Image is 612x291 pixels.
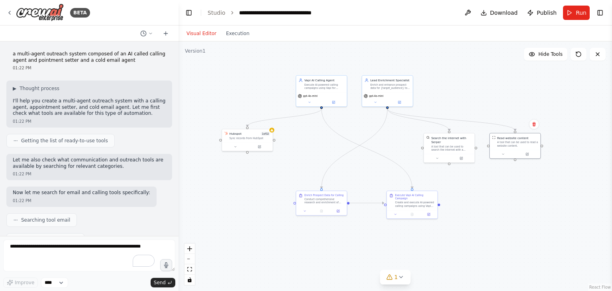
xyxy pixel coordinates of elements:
[313,208,330,213] button: No output available
[13,85,59,92] button: ▶Thought process
[16,4,64,22] img: Logo
[386,191,438,219] div: Execute Vapi AI Calling CampaignCreate and execute AI-powered calling campaigns using Vapi platfo...
[296,191,347,216] div: Enrich Prospect Data for CallingConduct comprehensive research and enrichment of prospects within...
[208,10,226,16] a: Studio
[490,9,518,17] span: Download
[15,279,34,286] span: Improve
[516,152,539,157] button: Open in side panel
[248,144,271,149] button: Open in side panel
[185,48,206,54] div: Version 1
[320,109,414,189] g: Edge from 0906748f-b999-4db8-953e-894686f33f47 to 6abfd6c8-f5ed-4c53-8b9a-2130555bb027
[21,217,70,223] span: Searching tool email
[524,48,567,61] button: Hide Tools
[304,198,344,204] div: Conduct comprehensive research and enrichment of prospects within {target_audience} for {company_...
[449,156,473,161] button: Open in side panel
[303,94,318,98] span: gpt-4o-mini
[589,285,611,289] a: React Flow attribution
[221,29,254,38] button: Execution
[21,138,108,144] span: Getting the list of ready-to-use tools
[380,270,411,285] button: 1
[538,51,563,57] span: Hide Tools
[497,136,529,140] div: Read website content
[229,132,241,136] div: Hubspot
[13,98,166,117] p: I'll help you create a multi-agent outreach system with a calling agent, appointment setter, and ...
[395,201,435,208] div: Create and execute AI-powered calling campaigns using Vapi platform for {target_audience} represe...
[13,65,166,71] div: 01:22 PM
[184,244,195,285] div: React Flow controls
[362,75,413,107] div: Lead Enrichment SpecialistEnrich and enhance prospect data for {target_audience} to support {comp...
[70,8,90,18] div: BETA
[395,194,435,201] div: Execute Vapi AI Calling Campaign
[3,277,38,288] button: Improve
[563,6,590,20] button: Run
[151,278,175,287] button: Send
[159,29,172,38] button: Start a new chat
[245,109,324,127] g: Edge from 0906748f-b999-4db8-953e-894686f33f47 to f540dcd3-2341-4d0c-a915-1b1c2b5ff898
[537,9,557,17] span: Publish
[184,254,195,264] button: zoom out
[3,240,175,271] textarea: To enrich screen reader interactions, please activate Accessibility in Grammarly extension settings
[184,264,195,275] button: fit view
[13,157,166,169] p: Let me also check what communication and outreach tools are available by searching for relevant c...
[184,244,195,254] button: zoom in
[431,145,472,152] div: A tool that can be used to search the internet with a search_query. Supports different search typ...
[431,136,472,144] div: Search the internet with Serper
[424,133,475,163] div: SerperDevToolSearch the internet with SerperA tool that can be used to search the internet with a...
[594,7,606,18] button: Show right sidebar
[224,132,228,135] img: HubSpot
[13,118,166,124] div: 01:22 PM
[320,109,390,189] g: Edge from 165c56b3-8da1-40ba-a4ff-3e5524324c29 to 52d1bd59-924f-4de2-8c14-95e4fabf1e47
[524,6,560,20] button: Publish
[529,119,539,130] button: Delete node
[13,198,150,204] div: 01:22 PM
[385,109,451,131] g: Edge from 165c56b3-8da1-40ba-a4ff-3e5524324c29 to c9120608-5a05-4f56-a669-5294aa80a7d9
[304,83,344,90] div: Execute AI-powered calling campaigns using Vapi for {target_audience} representing {company_name}...
[349,201,384,205] g: Edge from 52d1bd59-924f-4de2-8c14-95e4fabf1e47 to 6abfd6c8-f5ed-4c53-8b9a-2130555bb027
[394,273,398,281] span: 1
[489,133,541,159] div: ScrapeWebsiteToolRead website contentA tool that can be used to read a website content.
[331,208,345,213] button: Open in side panel
[370,83,410,90] div: Enrich and enhance prospect data for {target_audience} to support {company_name}'s cold calling c...
[183,7,194,18] button: Hide left sidebar
[296,75,347,107] div: Vapi AI Calling AgentExecute AI-powered calling campaigns using Vapi for {target_audience} repres...
[426,136,430,139] img: SerperDevTool
[477,6,521,20] button: Download
[154,279,166,286] span: Send
[13,171,166,177] div: 01:22 PM
[576,9,586,17] span: Run
[388,100,411,104] button: Open in side panel
[492,136,495,139] img: ScrapeWebsiteTool
[20,85,59,92] span: Thought process
[182,29,221,38] button: Visual Editor
[304,78,344,82] div: Vapi AI Calling Agent
[385,109,517,131] g: Edge from 165c56b3-8da1-40ba-a4ff-3e5524324c29 to 48d7f4de-ebff-48c0-afad-a9a29ad8ac3c
[13,51,166,63] p: a multi-agent outreach system composed of an AI called calling agent and pointment setter and a c...
[422,212,435,217] button: Open in side panel
[229,137,270,140] div: Sync records from HubSpot
[322,100,345,104] button: Open in side panel
[261,132,270,136] span: Number of enabled actions
[13,85,16,92] span: ▶
[208,9,312,17] nav: breadcrumb
[13,190,150,196] p: Now let me search for email and calling tools specifically:
[369,94,383,98] span: gpt-4o-mini
[222,129,273,151] div: HubSpotHubspot1of32Sync records from HubSpot
[497,141,538,147] div: A tool that can be used to read a website content.
[403,212,421,217] button: No output available
[370,78,410,82] div: Lead Enrichment Specialist
[160,259,172,271] button: Click to speak your automation idea
[137,29,156,38] button: Switch to previous chat
[304,194,344,197] div: Enrich Prospect Data for Calling
[184,275,195,285] button: toggle interactivity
